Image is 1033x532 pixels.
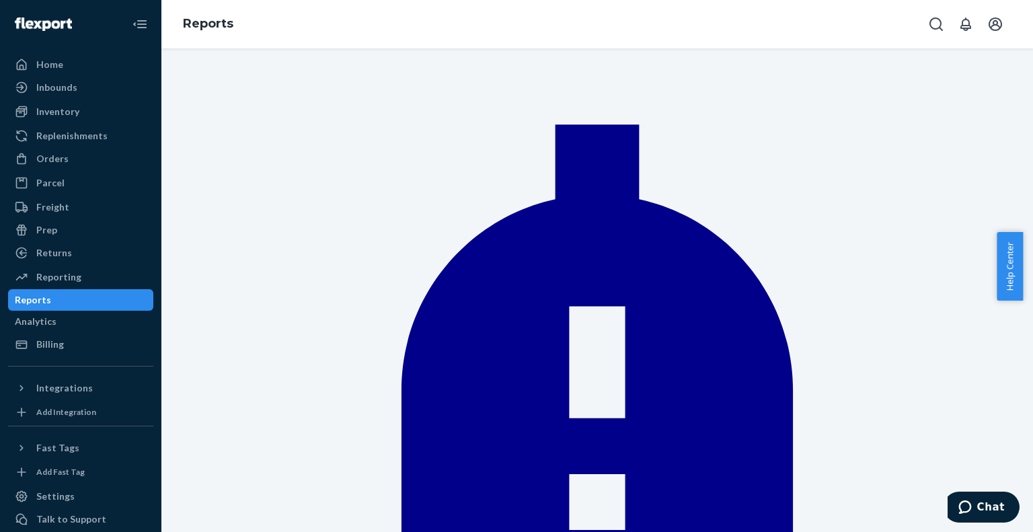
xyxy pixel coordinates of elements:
[8,101,153,122] a: Inventory
[36,58,63,71] div: Home
[36,200,69,214] div: Freight
[36,176,65,190] div: Parcel
[36,512,106,526] div: Talk to Support
[8,377,153,399] button: Integrations
[8,437,153,459] button: Fast Tags
[8,508,153,530] button: Talk to Support
[36,381,93,395] div: Integrations
[36,466,85,478] div: Add Fast Tag
[997,232,1023,301] button: Help Center
[8,219,153,241] a: Prep
[36,223,57,237] div: Prep
[982,11,1009,38] button: Open account menu
[8,196,153,218] a: Freight
[952,11,979,38] button: Open notifications
[36,81,77,94] div: Inbounds
[36,441,79,455] div: Fast Tags
[15,293,51,307] div: Reports
[8,404,153,420] a: Add Integration
[8,334,153,355] a: Billing
[36,338,64,351] div: Billing
[15,17,72,31] img: Flexport logo
[36,105,79,118] div: Inventory
[8,464,153,480] a: Add Fast Tag
[126,11,153,38] button: Close Navigation
[8,148,153,169] a: Orders
[8,77,153,98] a: Inbounds
[172,5,244,44] ol: breadcrumbs
[36,246,72,260] div: Returns
[923,11,950,38] button: Open Search Box
[8,54,153,75] a: Home
[183,16,233,31] a: Reports
[8,486,153,507] a: Settings
[36,129,108,143] div: Replenishments
[8,242,153,264] a: Returns
[8,289,153,311] a: Reports
[8,311,153,332] a: Analytics
[8,125,153,147] a: Replenishments
[36,490,75,503] div: Settings
[8,266,153,288] a: Reporting
[8,172,153,194] a: Parcel
[36,152,69,165] div: Orders
[36,270,81,284] div: Reporting
[36,406,96,418] div: Add Integration
[948,492,1020,525] iframe: Opens a widget where you can chat to one of our agents
[15,315,56,328] div: Analytics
